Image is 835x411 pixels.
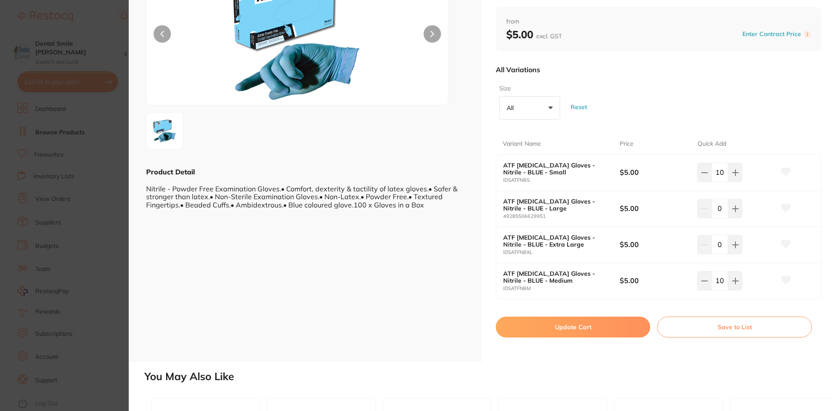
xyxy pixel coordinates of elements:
button: Update Cart [496,317,650,337]
span: from [506,17,811,26]
p: Price [620,140,634,148]
small: IDSATFNBS [503,177,620,183]
p: All [507,104,517,112]
p: Quick Add [698,140,726,148]
b: $5.00 [620,167,690,177]
button: All [499,96,560,120]
p: Variant Name [503,140,541,148]
button: Enter Contract Price [740,30,804,38]
small: 49285506629951 [503,214,620,219]
b: ATF [MEDICAL_DATA] Gloves - Nitrile - BLUE - Small [503,162,608,176]
h2: You May Also Like [144,371,832,383]
div: Nitrile - Powder Free Examination Gloves.• Comfort, dexterity & tactility of latex gloves.• Safer... [146,177,464,209]
label: i [804,31,811,38]
button: Save to List [657,317,812,337]
b: $5.00 [506,28,562,41]
b: ATF [MEDICAL_DATA] Gloves - Nitrile - BLUE - Extra Large [503,234,608,248]
label: Size [499,84,558,93]
img: MA [149,115,180,147]
b: ATF [MEDICAL_DATA] Gloves - Nitrile - BLUE - Medium [503,270,608,284]
b: ATF [MEDICAL_DATA] Gloves - Nitrile - BLUE - Large [503,198,608,212]
span: excl. GST [536,32,562,40]
b: $5.00 [620,276,690,285]
button: Reset [568,91,590,123]
b: $5.00 [620,240,690,249]
p: All Variations [496,65,540,74]
small: IDSATFNBXL [503,250,620,255]
b: Product Detail [146,167,195,176]
b: $5.00 [620,204,690,213]
small: IDSATFNBM [503,286,620,291]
